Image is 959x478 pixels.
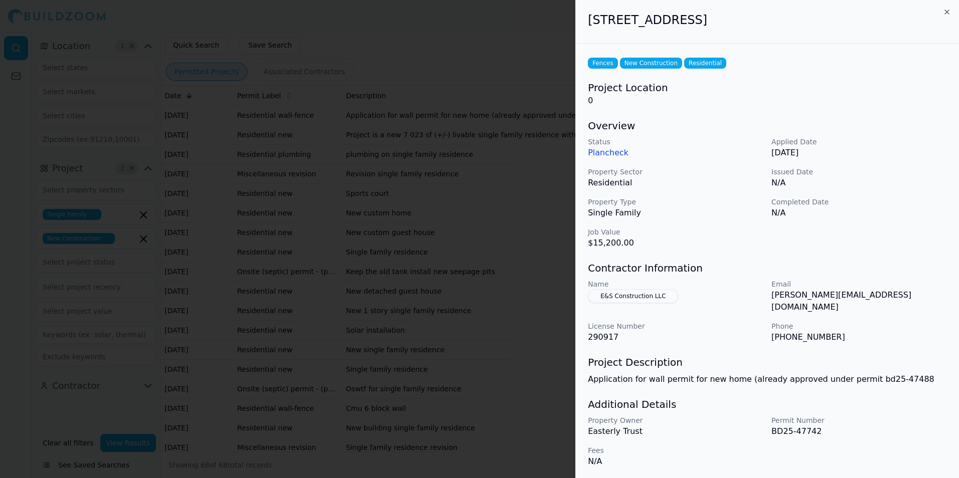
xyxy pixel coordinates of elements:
[588,415,763,425] p: Property Owner
[588,397,947,411] h3: Additional Details
[771,207,947,219] p: N/A
[588,289,678,303] button: E&S Construction LLC
[620,58,682,69] span: New Construction
[684,58,726,69] span: Residential
[771,321,947,331] p: Phone
[588,58,617,69] span: Fences
[771,147,947,159] p: [DATE]
[588,355,947,369] h3: Project Description
[588,373,947,385] p: Application for wall permit for new home (already approved under permit bd25-47488
[588,425,763,437] p: Easterly Trust
[588,119,947,133] h3: Overview
[588,331,763,343] p: 290917
[771,177,947,189] p: N/A
[588,177,763,189] p: Residential
[588,167,763,177] p: Property Sector
[771,415,947,425] p: Permit Number
[588,137,763,147] p: Status
[771,279,947,289] p: Email
[588,321,763,331] p: License Number
[771,425,947,437] p: BD25-47742
[588,227,763,237] p: Job Value
[588,81,947,107] div: 0
[588,261,947,275] h3: Contractor Information
[588,207,763,219] p: Single Family
[588,81,947,95] h3: Project Location
[771,331,947,343] p: [PHONE_NUMBER]
[771,289,947,313] p: [PERSON_NAME][EMAIL_ADDRESS][DOMAIN_NAME]
[771,197,947,207] p: Completed Date
[771,137,947,147] p: Applied Date
[588,197,763,207] p: Property Type
[588,12,947,28] h2: [STREET_ADDRESS]
[588,279,763,289] p: Name
[588,445,763,455] p: Fees
[588,147,763,159] p: Plancheck
[588,455,763,467] p: N/A
[588,237,763,249] p: $15,200.00
[771,167,947,177] p: Issued Date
